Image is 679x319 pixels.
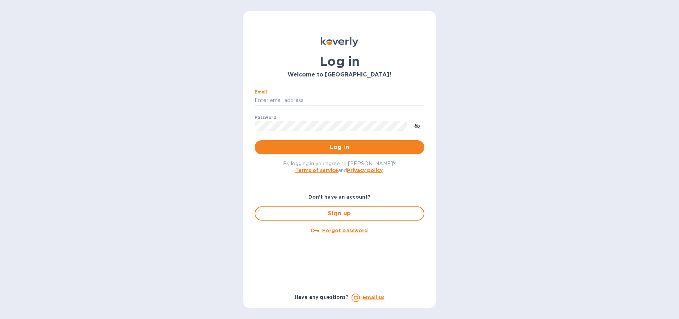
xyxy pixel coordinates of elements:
button: toggle password visibility [410,119,424,133]
span: Sign up [261,209,418,218]
button: Sign up [255,206,424,221]
img: Koverly [321,37,358,47]
input: Enter email address [255,95,424,106]
h3: Welcome to [GEOGRAPHIC_DATA]! [255,72,424,78]
a: Email us [363,295,384,300]
b: Don't have an account? [308,194,371,200]
label: Password [255,115,276,120]
span: Log in [260,143,419,152]
a: Privacy policy [347,167,383,173]
h1: Log in [255,54,424,69]
u: Forgot password [322,228,368,233]
span: By logging in you agree to [PERSON_NAME]'s and . [283,161,396,173]
label: Email [255,90,267,94]
button: Log in [255,140,424,154]
a: Terms of service [295,167,338,173]
b: Have any questions? [295,294,349,300]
